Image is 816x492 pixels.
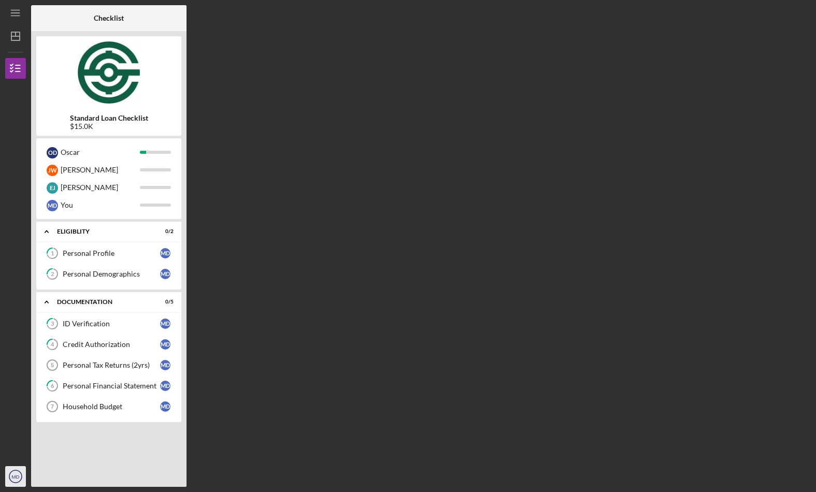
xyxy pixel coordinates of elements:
[41,355,176,375] a: 5Personal Tax Returns (2yrs)MD
[94,14,124,22] b: Checklist
[47,200,58,211] div: M D
[57,228,148,235] div: Eligiblity
[47,165,58,176] div: J W
[70,114,148,122] b: Standard Loan Checklist
[41,375,176,396] a: 6Personal Financial StatementMD
[155,299,174,305] div: 0 / 5
[57,299,148,305] div: Documentation
[51,271,54,278] tspan: 2
[160,319,170,329] div: M D
[51,403,54,410] tspan: 7
[61,143,140,161] div: Oscar
[63,382,160,390] div: Personal Financial Statement
[160,381,170,391] div: M D
[51,383,54,389] tspan: 6
[63,249,160,257] div: Personal Profile
[160,269,170,279] div: M D
[51,321,54,327] tspan: 3
[61,179,140,196] div: [PERSON_NAME]
[41,334,176,355] a: 4Credit AuthorizationMD
[155,228,174,235] div: 0 / 2
[63,340,160,349] div: Credit Authorization
[61,196,140,214] div: You
[41,396,176,417] a: 7Household BudgetMD
[41,264,176,284] a: 2Personal DemographicsMD
[12,474,20,480] text: MD
[70,122,148,131] div: $15.0K
[63,361,160,369] div: Personal Tax Returns (2yrs)
[47,147,58,158] div: O D
[51,362,54,368] tspan: 5
[41,313,176,334] a: 3ID VerificationMD
[63,270,160,278] div: Personal Demographics
[160,339,170,350] div: M D
[51,250,54,257] tspan: 1
[160,401,170,412] div: M D
[61,161,140,179] div: [PERSON_NAME]
[47,182,58,194] div: E J
[5,466,26,487] button: MD
[63,402,160,411] div: Household Budget
[41,243,176,264] a: 1Personal ProfileMD
[160,360,170,370] div: M D
[160,248,170,258] div: M D
[36,41,181,104] img: Product logo
[51,341,54,348] tspan: 4
[63,320,160,328] div: ID Verification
